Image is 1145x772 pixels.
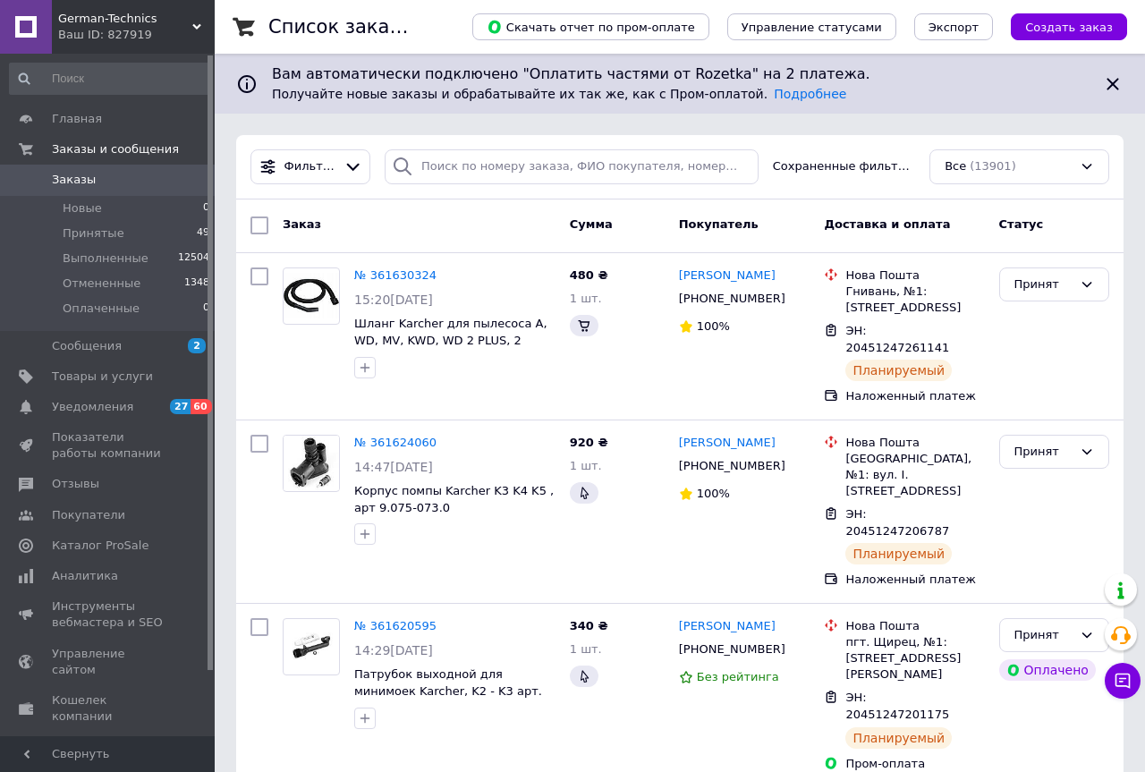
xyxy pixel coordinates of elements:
[570,436,608,449] span: 920 ₴
[52,507,125,523] span: Покупатели
[284,158,337,175] span: Фильтры
[774,87,846,101] a: Подробнее
[742,21,882,34] span: Управление статусами
[52,646,165,678] span: Управление сайтом
[472,13,709,40] button: Скачать отчет по пром-оплате
[675,638,789,661] div: [PHONE_NUMBER]
[679,267,776,284] a: [PERSON_NAME]
[284,436,339,489] img: Фото товару
[272,87,846,101] span: Получайте новые заказы и обрабатывайте их так же, как с Пром-оплатой.
[58,27,215,43] div: Ваш ID: 827919
[284,628,339,664] img: Фото товару
[570,642,602,656] span: 1 шт.
[283,618,340,675] a: Фото товару
[845,324,949,354] span: ЭН: 20451247261141
[970,159,1016,173] span: (13901)
[52,338,122,354] span: Сообщения
[845,360,952,381] div: Планируемый
[268,16,422,38] h1: Список заказов
[52,399,133,415] span: Уведомления
[52,692,165,725] span: Кошелек компании
[697,319,730,333] span: 100%
[727,13,896,40] button: Управление статусами
[283,267,340,325] a: Фото товару
[675,287,789,310] div: [PHONE_NUMBER]
[570,292,602,305] span: 1 шт.
[845,451,984,500] div: [GEOGRAPHIC_DATA], №1: вул. І. [STREET_ADDRESS]
[679,217,759,231] span: Покупатель
[845,388,984,404] div: Наложенный платеж
[284,273,339,318] img: Фото товару
[385,149,759,184] input: Поиск по номеру заказа, ФИО покупателя, номеру телефона, Email, номеру накладной
[354,619,437,632] a: № 361620595
[1014,276,1073,294] div: Принят
[845,756,984,772] div: Пром-оплата
[52,369,153,385] span: Товары и услуги
[178,250,209,267] span: 12504
[845,572,984,588] div: Наложенный платеж
[354,317,547,363] a: Шланг Karcher для пылесоса A, WD, MV, KWD, WD 2 PLUS, 2 метра
[914,13,993,40] button: Экспорт
[203,200,209,216] span: 0
[1014,443,1073,462] div: Принят
[191,399,211,414] span: 60
[845,543,952,564] div: Планируемый
[993,20,1127,33] a: Создать заказ
[679,435,776,452] a: [PERSON_NAME]
[354,667,542,714] a: Патрубок выходной для минимоек Karcher, K2 - K3 арт. 5.064-396
[52,568,118,584] span: Аналитика
[487,19,695,35] span: Скачать отчет по пром-оплате
[52,598,165,631] span: Инструменты вебмастера и SEO
[845,618,984,634] div: Нова Пошта
[824,217,950,231] span: Доставка и оплата
[52,172,96,188] span: Заказы
[570,217,613,231] span: Сумма
[63,301,140,317] span: Оплаченные
[845,284,984,316] div: Гнивань, №1: [STREET_ADDRESS]
[1011,13,1127,40] button: Создать заказ
[188,338,206,353] span: 2
[1014,626,1073,645] div: Принят
[845,435,984,451] div: Нова Пошта
[52,111,102,127] span: Главная
[63,250,148,267] span: Выполненные
[354,484,554,514] a: Корпус помпы Karcher K3 K4 K5 , арт 9.075-073.0
[570,268,608,282] span: 480 ₴
[170,399,191,414] span: 27
[58,11,192,27] span: German-Technics
[845,267,984,284] div: Нова Пошта
[203,301,209,317] span: 0
[184,276,209,292] span: 1348
[52,538,148,554] span: Каталог ProSale
[9,63,211,95] input: Поиск
[697,670,779,683] span: Без рейтинга
[999,659,1096,681] div: Оплачено
[1025,21,1113,34] span: Создать заказ
[929,21,979,34] span: Экспорт
[679,618,776,635] a: [PERSON_NAME]
[675,454,789,478] div: [PHONE_NUMBER]
[354,643,433,657] span: 14:29[DATE]
[272,64,1088,85] span: Вам автоматически подключено "Оплатить частями от Rozetka" на 2 платежа.
[52,141,179,157] span: Заказы и сообщения
[354,436,437,449] a: № 361624060
[570,459,602,472] span: 1 шт.
[197,225,209,242] span: 49
[283,217,321,231] span: Заказ
[570,619,608,632] span: 340 ₴
[845,507,949,538] span: ЭН: 20451247206787
[845,691,949,721] span: ЭН: 20451247201175
[1105,663,1141,699] button: Чат с покупателем
[52,476,99,492] span: Отзывы
[283,435,340,492] a: Фото товару
[845,727,952,749] div: Планируемый
[63,225,124,242] span: Принятые
[63,276,140,292] span: Отмененные
[845,634,984,683] div: пгт. Щирец, №1: [STREET_ADDRESS][PERSON_NAME]
[354,268,437,282] a: № 361630324
[697,487,730,500] span: 100%
[773,158,915,175] span: Сохраненные фильтры:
